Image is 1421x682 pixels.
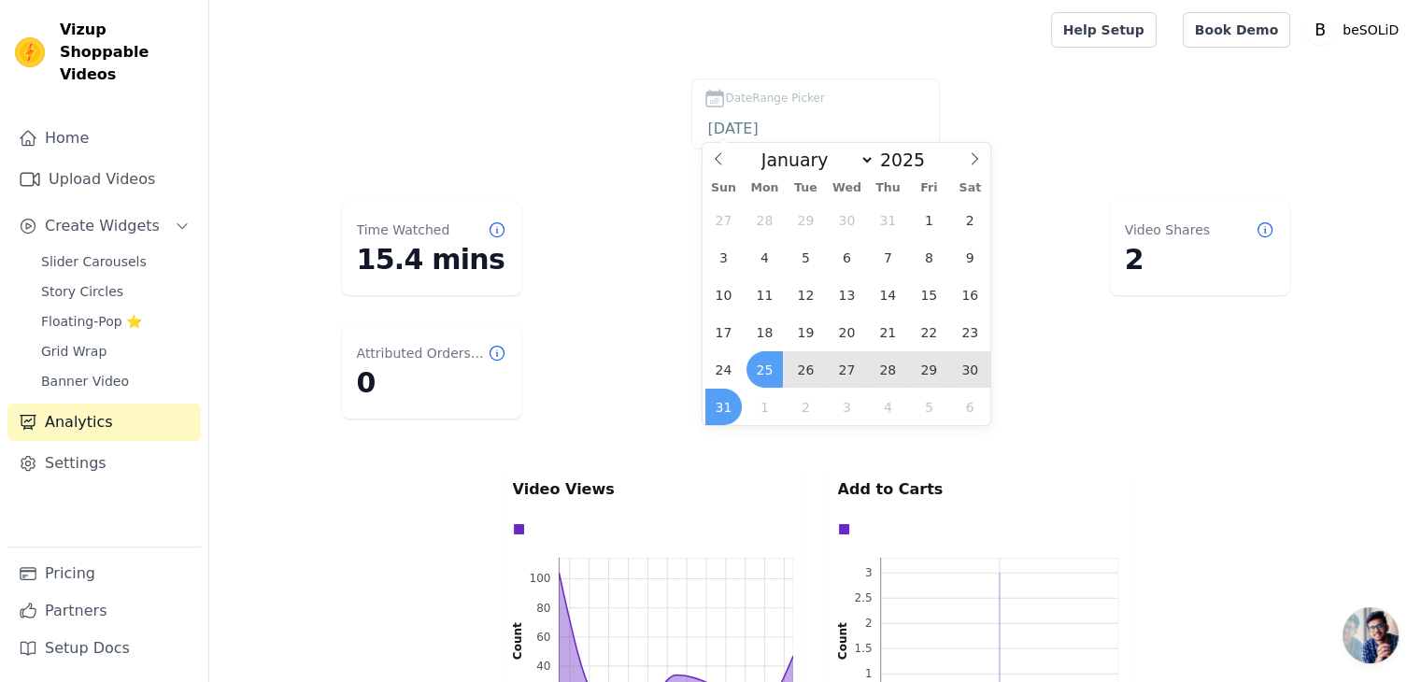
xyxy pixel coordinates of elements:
[870,351,906,388] span: August 28, 2025
[854,591,872,604] g: 2.5
[911,239,947,276] span: August 8, 2025
[746,351,783,388] span: August 25, 2025
[30,368,201,394] a: Banner Video
[1335,13,1406,47] p: beSOLiD
[41,342,107,361] span: Grid Wrap
[788,389,824,425] span: September 2, 2025
[357,366,506,400] dd: 0
[952,202,988,238] span: August 2, 2025
[703,117,928,141] input: DateRange Picker
[952,389,988,425] span: September 6, 2025
[41,282,123,301] span: Story Circles
[30,278,201,305] a: Story Circles
[870,202,906,238] span: July 31, 2025
[7,445,201,482] a: Settings
[874,149,942,170] input: Year
[829,277,865,313] span: August 13, 2025
[1125,220,1210,239] dt: Video Shares
[705,202,742,238] span: July 27, 2025
[746,239,783,276] span: August 4, 2025
[705,277,742,313] span: August 10, 2025
[705,314,742,350] span: August 17, 2025
[829,389,865,425] span: September 3, 2025
[1343,607,1399,663] a: Open chat
[870,277,906,313] span: August 14, 2025
[529,572,550,585] text: 100
[30,249,201,275] a: Slider Carousels
[511,622,524,660] text: Count
[508,519,789,540] div: Data groups
[536,631,550,644] text: 60
[1051,12,1157,48] a: Help Setup
[746,202,783,238] span: July 28, 2025
[7,207,201,245] button: Create Widgets
[854,642,872,655] text: 1.5
[752,149,874,171] select: Month
[870,314,906,350] span: August 21, 2025
[870,389,906,425] span: September 4, 2025
[357,220,450,239] dt: Time Watched
[7,592,201,630] a: Partners
[911,277,947,313] span: August 15, 2025
[746,277,783,313] span: August 11, 2025
[788,277,824,313] span: August 12, 2025
[357,344,488,362] dt: Attributed Orders Count
[788,202,824,238] span: July 29, 2025
[7,404,201,441] a: Analytics
[536,601,550,614] text: 80
[864,566,872,579] text: 3
[864,617,872,630] text: 2
[829,351,865,388] span: August 27, 2025
[952,314,988,350] span: August 23, 2025
[826,182,867,194] span: Wed
[7,555,201,592] a: Pricing
[536,660,550,673] text: 40
[705,239,742,276] span: August 3, 2025
[705,351,742,388] span: August 24, 2025
[41,372,129,391] span: Banner Video
[746,314,783,350] span: August 18, 2025
[30,308,201,334] a: Floating-Pop ⭐
[838,478,1118,501] p: Add to Carts
[833,519,1114,540] div: Data groups
[949,182,990,194] span: Sat
[952,277,988,313] span: August 16, 2025
[829,314,865,350] span: August 20, 2025
[952,239,988,276] span: August 9, 2025
[1305,13,1406,47] button: B beSOLiD
[829,202,865,238] span: July 30, 2025
[1125,243,1274,277] dd: 2
[952,351,988,388] span: August 30, 2025
[864,667,872,680] text: 1
[911,202,947,238] span: August 1, 2025
[45,215,160,237] span: Create Widgets
[30,338,201,364] a: Grid Wrap
[785,182,826,194] span: Tue
[746,389,783,425] span: September 1, 2025
[513,478,793,501] p: Video Views
[41,312,142,331] span: Floating-Pop ⭐
[870,239,906,276] span: August 7, 2025
[60,19,193,86] span: Vizup Shoppable Videos
[836,622,849,660] text: Count
[41,252,147,271] span: Slider Carousels
[744,182,785,194] span: Mon
[15,37,45,67] img: Vizup
[726,90,825,107] span: DateRange Picker
[829,239,865,276] span: August 6, 2025
[357,243,506,277] dd: 15.4 mins
[703,182,744,194] span: Sun
[1314,21,1326,39] text: B
[788,239,824,276] span: August 5, 2025
[788,314,824,350] span: August 19, 2025
[1183,12,1290,48] a: Book Demo
[867,182,908,194] span: Thu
